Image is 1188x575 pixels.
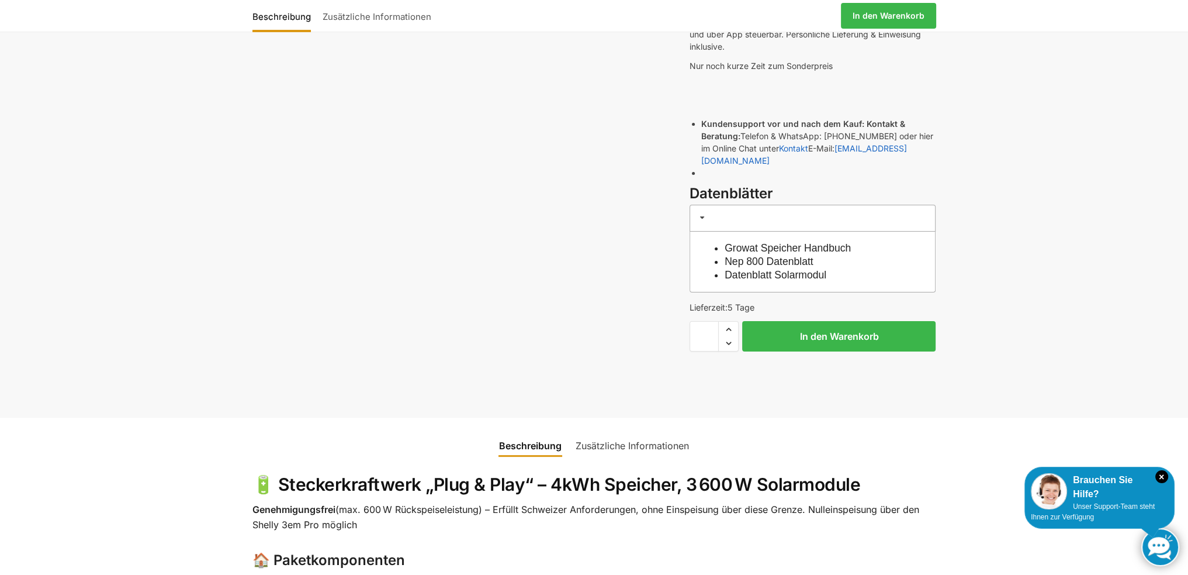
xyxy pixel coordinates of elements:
p: (max. 600 W Rückspeiseleistung) – Erfüllt Schweizer Anforderungen, ohne Einspeisung über diese Gr... [252,502,936,532]
iframe: Sicherer Rahmen für schnelle Bezahlvorgänge [687,359,938,391]
input: Produktmenge [690,321,719,352]
button: In den Warenkorb [742,321,936,352]
a: Beschreibung [492,432,569,460]
i: Schließen [1155,470,1168,483]
img: Customer service [1031,473,1067,509]
strong: Genehmigungsfrei [252,504,335,515]
span: Lieferzeit: [690,302,754,312]
span: Reduce quantity [719,336,738,351]
strong: Kontakt & Beratung: [701,119,905,141]
a: Datenblatt Solarmodul [725,269,826,281]
a: Zusätzliche Informationen [569,432,696,460]
h2: 🔋 Steckerkraftwerk „Plug & Play“ – 4kWh Speicher, 3 600 W Solarmodule [252,474,936,496]
a: Growat Speicher Handbuch [725,242,851,254]
h3: Datenblätter [690,184,936,204]
li: Telefon & WhatsApp: [PHONE_NUMBER] oder hier im Online Chat unter E-Mail: [701,118,936,167]
a: [EMAIL_ADDRESS][DOMAIN_NAME] [701,143,907,166]
a: In den Warenkorb [841,3,936,29]
span: Increase quantity [719,322,738,337]
strong: Kundensupport vor und nach dem Kauf: [701,119,864,129]
a: Beschreibung [252,2,317,30]
div: Brauchen Sie Hilfe? [1031,473,1168,501]
p: Nur noch kurze Zeit zum Sonderpreis [690,60,936,72]
a: Nep 800 Datenblatt [725,256,813,267]
a: Zusätzliche Informationen [317,2,437,30]
span: 5 Tage [728,302,754,312]
h3: 🏠 Paketkomponenten [252,550,936,571]
a: Kontakt [779,143,808,153]
span: Unser Support-Team steht Ihnen zur Verfügung [1031,502,1155,521]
